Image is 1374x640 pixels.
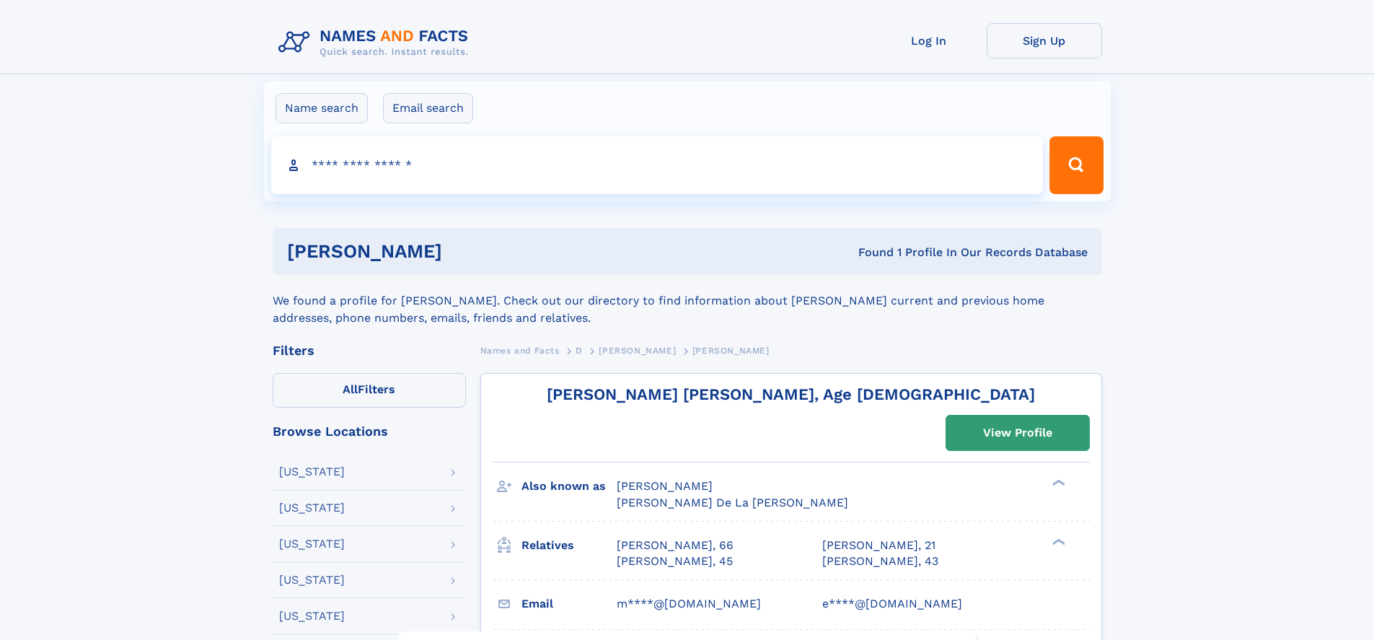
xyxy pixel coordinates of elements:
h3: Relatives [521,533,617,558]
span: [PERSON_NAME] [692,346,770,356]
a: Sign Up [987,23,1102,58]
label: Email search [383,93,473,123]
img: Logo Names and Facts [273,23,480,62]
span: [PERSON_NAME] [617,479,713,493]
div: ❯ [1049,478,1066,488]
span: [PERSON_NAME] [599,346,676,356]
span: [PERSON_NAME] De La [PERSON_NAME] [617,496,848,509]
div: [US_STATE] [279,466,345,478]
div: [US_STATE] [279,574,345,586]
div: Filters [273,344,466,357]
a: Names and Facts [480,341,560,359]
a: [PERSON_NAME], 21 [822,538,935,553]
a: [PERSON_NAME] [599,341,676,359]
div: [US_STATE] [279,538,345,550]
a: [PERSON_NAME], 45 [617,553,733,569]
a: D [576,341,583,359]
span: D [576,346,583,356]
button: Search Button [1049,136,1103,194]
input: search input [271,136,1044,194]
h3: Also known as [521,474,617,499]
label: Name search [276,93,368,123]
a: [PERSON_NAME], 66 [617,538,734,553]
div: ❯ [1049,537,1066,546]
div: [US_STATE] [279,502,345,514]
span: All [343,382,358,396]
a: Log In [871,23,987,58]
h1: [PERSON_NAME] [287,242,651,260]
div: We found a profile for [PERSON_NAME]. Check out our directory to find information about [PERSON_N... [273,275,1102,327]
label: Filters [273,373,466,408]
h3: Email [521,592,617,616]
div: [US_STATE] [279,610,345,622]
div: Browse Locations [273,425,466,438]
a: [PERSON_NAME] [PERSON_NAME], Age [DEMOGRAPHIC_DATA] [547,385,1035,403]
a: [PERSON_NAME], 43 [822,553,938,569]
div: Found 1 Profile In Our Records Database [650,245,1088,260]
a: View Profile [946,416,1089,450]
div: View Profile [983,416,1052,450]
